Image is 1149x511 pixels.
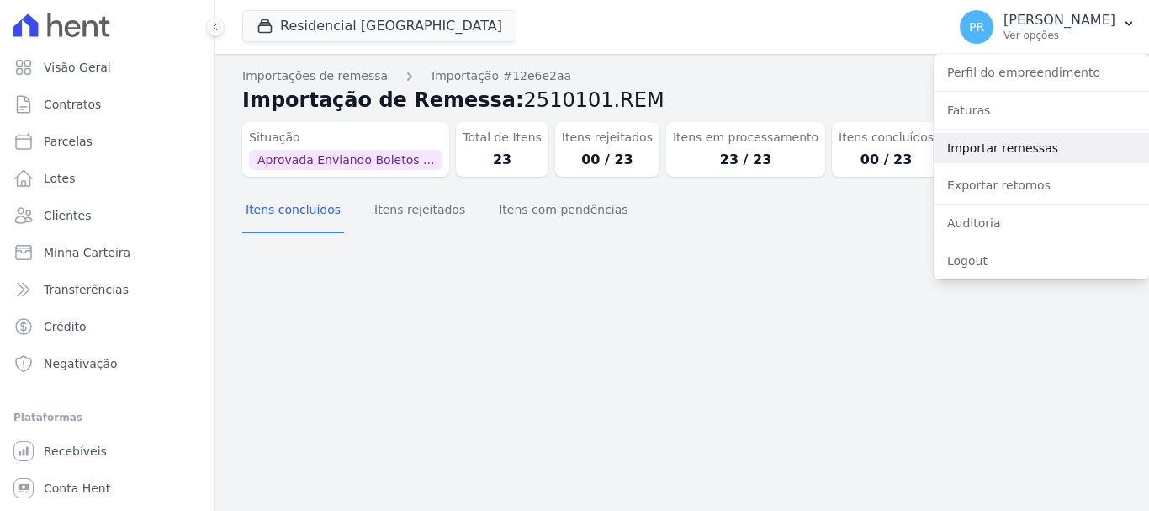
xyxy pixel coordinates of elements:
span: Crédito [44,318,87,335]
a: Lotes [7,162,208,195]
span: Contratos [44,96,101,113]
a: Recebíveis [7,434,208,468]
a: Parcelas [7,125,208,158]
a: Minha Carteira [7,236,208,269]
a: Contratos [7,88,208,121]
a: Auditoria [934,208,1149,238]
span: PR [969,21,984,33]
dd: 23 [463,150,542,170]
p: Ver opções [1003,29,1115,42]
span: Transferências [44,281,129,298]
dd: 00 / 23 [839,150,934,170]
span: Recebíveis [44,443,107,460]
dt: Itens em processamento [673,129,818,146]
button: PR [PERSON_NAME] Ver opções [946,3,1149,51]
dt: Total de Itens [463,129,542,146]
dt: Situação [249,129,442,146]
button: Itens com pendências [495,189,631,233]
a: Negativação [7,347,208,381]
a: Exportar retornos [934,170,1149,200]
a: Transferências [7,273,208,306]
a: Importar remessas [934,133,1149,163]
dt: Itens rejeitados [562,129,653,146]
button: Itens concluídos [242,189,344,233]
a: Importação #12e6e2aa [432,67,571,85]
nav: Breadcrumb [242,67,1122,85]
span: Aprovada Enviando Boletos ... [249,150,442,170]
div: Plataformas [13,407,201,428]
p: [PERSON_NAME] [1003,12,1115,29]
a: Faturas [934,95,1149,125]
a: Clientes [7,199,208,232]
h2: Importação de Remessa: [242,85,1122,115]
dt: Itens concluídos [839,129,934,146]
a: Perfil do empreendimento [934,57,1149,88]
a: Logout [934,246,1149,276]
span: Negativação [44,355,118,372]
a: Crédito [7,310,208,343]
span: Lotes [44,170,76,187]
button: Itens rejeitados [371,189,469,233]
a: Conta Hent [7,471,208,505]
button: Residencial [GEOGRAPHIC_DATA] [242,10,516,42]
span: Visão Geral [44,59,111,76]
dd: 00 / 23 [562,150,653,170]
span: Parcelas [44,133,93,150]
dd: 23 / 23 [673,150,818,170]
a: Visão Geral [7,51,208,84]
span: Conta Hent [44,480,110,497]
span: 2510101.REM [524,88,665,112]
span: Minha Carteira [44,244,130,261]
span: Clientes [44,207,91,224]
a: Importações de remessa [242,67,388,85]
